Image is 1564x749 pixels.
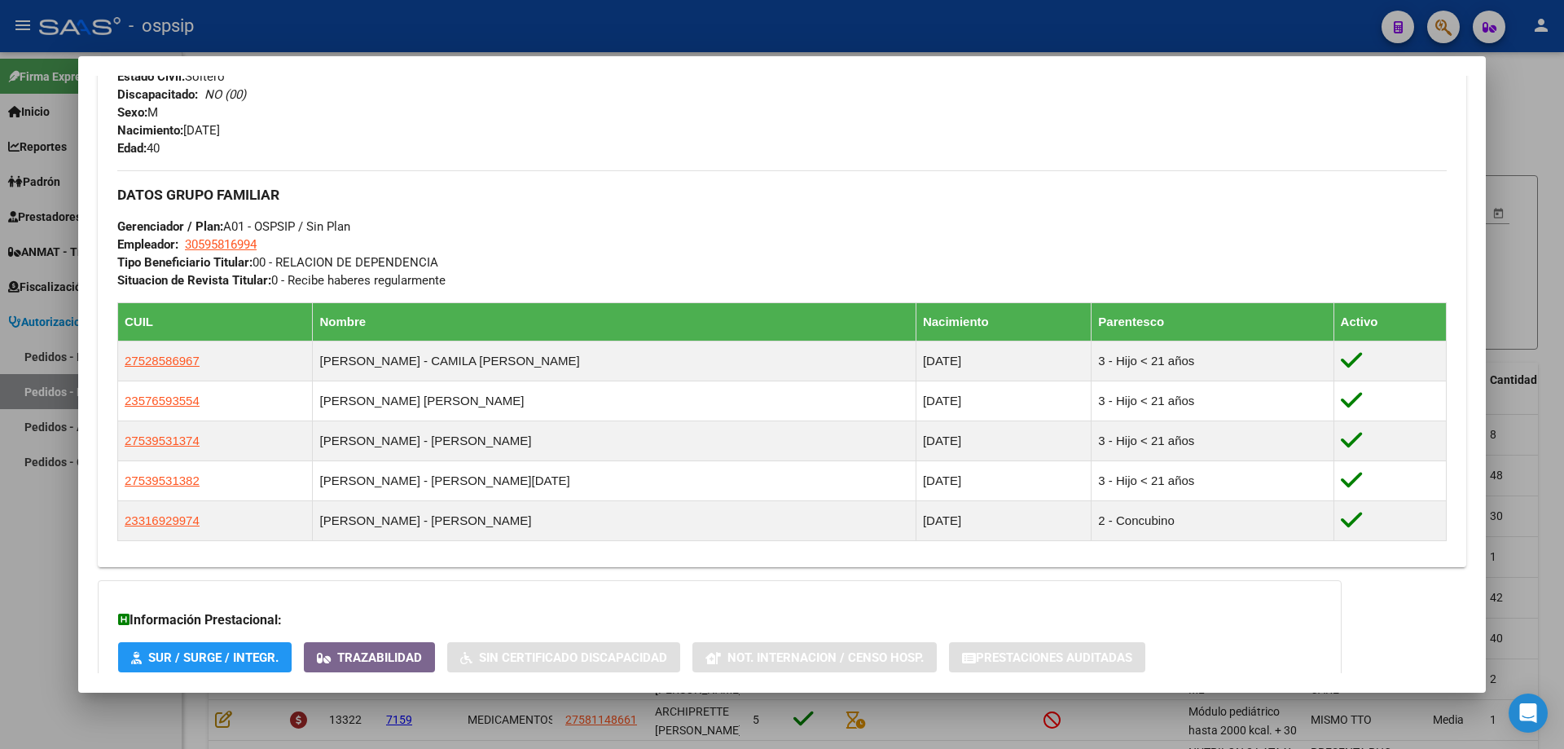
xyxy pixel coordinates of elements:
[1092,303,1333,341] th: Parentesco
[1092,381,1333,421] td: 3 - Hijo < 21 años
[479,650,667,665] span: Sin Certificado Discapacidad
[117,69,185,84] strong: Estado Civil:
[125,394,200,408] span: 23576593554
[1092,421,1333,461] td: 3 - Hijo < 21 años
[313,461,916,501] td: [PERSON_NAME] - [PERSON_NAME][DATE]
[117,219,223,234] strong: Gerenciador / Plan:
[313,303,916,341] th: Nombre
[1509,694,1548,733] div: Open Intercom Messenger
[117,255,253,270] strong: Tipo Beneficiario Titular:
[313,341,916,381] td: [PERSON_NAME] - CAMILA [PERSON_NAME]
[1333,303,1446,341] th: Activo
[337,650,422,665] span: Trazabilidad
[125,354,200,368] span: 27528586967
[1092,461,1333,501] td: 3 - Hijo < 21 años
[118,303,313,341] th: CUIL
[117,123,183,138] strong: Nacimiento:
[118,642,292,672] button: SUR / SURGE / INTEGR.
[117,105,158,120] span: M
[125,474,200,487] span: 27539531382
[916,341,1091,381] td: [DATE]
[118,610,1321,630] h3: Información Prestacional:
[117,273,446,288] span: 0 - Recibe haberes regularmente
[185,237,257,252] span: 30595816994
[916,421,1091,461] td: [DATE]
[117,87,198,102] strong: Discapacitado:
[117,219,350,234] span: A01 - OSPSIP / Sin Plan
[692,642,937,672] button: Not. Internacion / Censo Hosp.
[117,141,147,156] strong: Edad:
[313,381,916,421] td: [PERSON_NAME] [PERSON_NAME]
[304,642,435,672] button: Trazabilidad
[125,434,200,447] span: 27539531374
[148,650,279,665] span: SUR / SURGE / INTEGR.
[117,186,1447,204] h3: DATOS GRUPO FAMILIAR
[949,642,1145,672] button: Prestaciones Auditadas
[117,237,178,252] strong: Empleador:
[125,513,200,527] span: 23316929974
[916,501,1091,541] td: [DATE]
[727,650,924,665] span: Not. Internacion / Censo Hosp.
[117,69,225,84] span: Soltero
[916,461,1091,501] td: [DATE]
[117,255,438,270] span: 00 - RELACION DE DEPENDENCIA
[916,381,1091,421] td: [DATE]
[117,141,160,156] span: 40
[1092,341,1333,381] td: 3 - Hijo < 21 años
[916,303,1091,341] th: Nacimiento
[117,273,271,288] strong: Situacion de Revista Titular:
[117,105,147,120] strong: Sexo:
[313,421,916,461] td: [PERSON_NAME] - [PERSON_NAME]
[313,501,916,541] td: [PERSON_NAME] - [PERSON_NAME]
[1092,501,1333,541] td: 2 - Concubino
[447,642,680,672] button: Sin Certificado Discapacidad
[976,650,1132,665] span: Prestaciones Auditadas
[117,123,220,138] span: [DATE]
[204,87,246,102] i: NO (00)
